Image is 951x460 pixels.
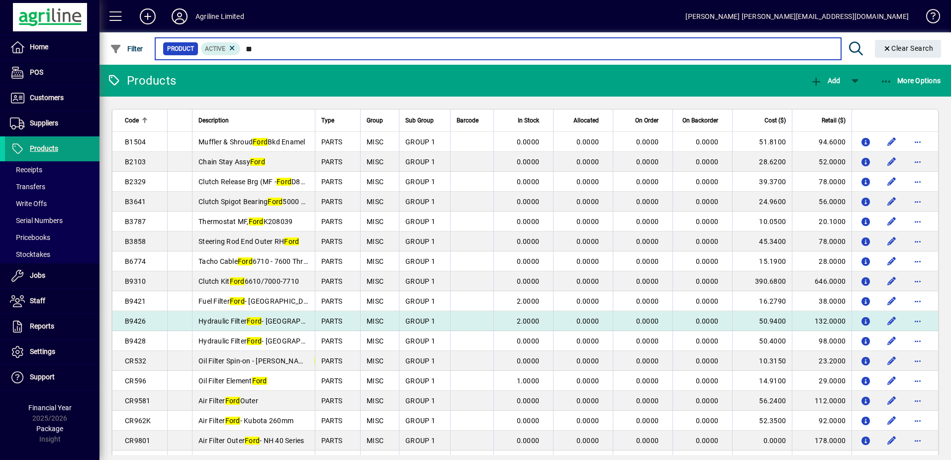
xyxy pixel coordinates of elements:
span: MISC [367,437,383,445]
span: 0.0000 [636,178,659,186]
em: Ford [245,437,260,445]
span: Reports [30,322,54,330]
button: Edit [884,373,900,389]
em: Ford [314,357,329,365]
span: CR532 [125,357,146,365]
span: 0.0000 [517,158,540,166]
span: 0.0000 [517,257,540,265]
div: On Backorder [679,115,727,126]
span: CR596 [125,377,146,385]
td: 112.0000 [792,391,852,411]
td: 178.0000 [792,431,852,451]
button: Clear [875,40,942,58]
div: Products [107,73,176,89]
span: Clutch Kit 6610/7000-7710 [198,277,299,285]
span: PARTS [321,178,342,186]
span: Oil Filter Spin-on - [PERSON_NAME] - - IHC - Fiat [198,357,363,365]
button: More options [910,214,926,230]
em: Ford [230,297,245,305]
td: 28.0000 [792,251,852,271]
span: B9310 [125,277,146,285]
button: More options [910,413,926,429]
span: GROUP 1 [405,158,435,166]
span: 0.0000 [696,337,719,345]
span: Air Filter Outer - NH 40 Series [198,437,304,445]
span: 1.0000 [517,377,540,385]
td: 78.0000 [792,231,852,251]
button: More options [910,373,926,389]
a: Knowledge Base [919,2,939,34]
span: CR9801 [125,437,151,445]
span: PARTS [321,357,342,365]
span: 0.0000 [636,158,659,166]
button: More options [910,134,926,150]
td: 52.3500 [732,411,792,431]
button: More options [910,174,926,190]
a: Receipts [5,161,99,178]
em: Ford [250,158,265,166]
a: Pricebooks [5,229,99,246]
span: 0.0000 [517,138,540,146]
button: Edit [884,174,900,190]
a: Staff [5,289,99,314]
span: Hydraulic Filter - [GEOGRAPHIC_DATA] [198,337,335,345]
div: Sub Group [405,115,444,126]
span: 0.0000 [576,257,599,265]
span: 0.0000 [696,178,719,186]
div: On Order [619,115,667,126]
a: Suppliers [5,111,99,136]
span: 0.0000 [517,397,540,405]
span: Financial Year [28,404,72,412]
div: Description [198,115,309,126]
span: 0.0000 [517,417,540,425]
span: MISC [367,138,383,146]
td: 50.9400 [732,311,792,331]
span: GROUP 1 [405,218,435,226]
button: Add [808,72,843,90]
span: More Options [880,77,941,85]
span: 2.0000 [517,317,540,325]
span: Sub Group [405,115,434,126]
button: More options [910,353,926,369]
span: GROUP 1 [405,297,435,305]
span: 0.0000 [576,178,599,186]
div: Allocated [560,115,608,126]
td: 16.2790 [732,291,792,311]
a: Customers [5,86,99,111]
span: 0.0000 [576,158,599,166]
span: PARTS [321,198,342,206]
span: 0.0000 [576,377,599,385]
span: 0.0000 [517,357,540,365]
span: 0.0000 [696,277,719,285]
div: [PERSON_NAME] [PERSON_NAME][EMAIL_ADDRESS][DOMAIN_NAME] [685,8,909,24]
em: Ford [252,377,267,385]
span: 0.0000 [696,397,719,405]
a: Transfers [5,178,99,195]
span: Tacho Cable 6710 - 7600 Threaded Ends [198,257,340,265]
span: 0.0000 [636,277,659,285]
span: Pricebooks [10,233,50,241]
em: Ford [247,317,262,325]
span: 0.0000 [636,397,659,405]
td: 14.9100 [732,371,792,391]
span: Air Filter - Kubota 260mm [198,417,293,425]
span: 0.0000 [696,158,719,166]
span: PARTS [321,158,342,166]
span: 0.0000 [636,198,659,206]
td: 52.0000 [792,152,852,172]
span: 0.0000 [517,437,540,445]
td: 45.3400 [732,231,792,251]
button: Edit [884,293,900,309]
span: GROUP 1 [405,397,435,405]
span: Clutch Release Brg (MF - D8NN7580AA) [198,178,339,186]
span: Air Filter Outer [198,397,258,405]
span: MISC [367,397,383,405]
span: In Stock [518,115,539,126]
span: B3858 [125,237,146,245]
button: More options [910,273,926,289]
span: Home [30,43,48,51]
span: Products [30,144,58,152]
span: PARTS [321,377,342,385]
span: B9426 [125,317,146,325]
button: Edit [884,393,900,409]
